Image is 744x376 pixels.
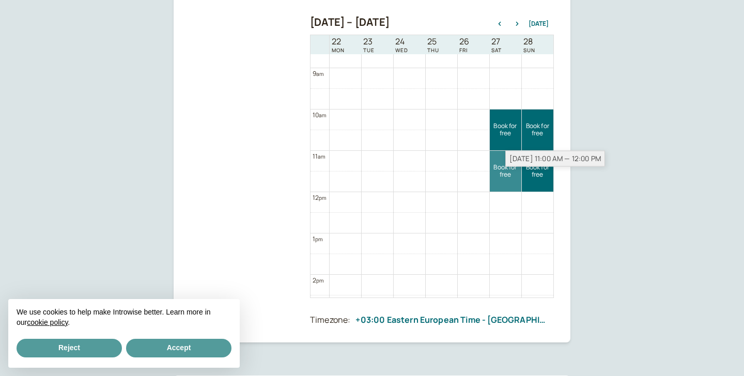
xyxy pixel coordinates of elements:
[489,36,504,54] a: September 27, 2025
[310,16,390,28] h2: [DATE] – [DATE]
[427,37,439,46] span: 25
[318,153,325,160] span: am
[363,37,375,46] span: 23
[491,37,502,46] span: 27
[393,36,410,54] a: September 24, 2025
[522,122,554,137] span: Book for free
[523,47,535,53] span: SUN
[361,36,377,54] a: September 23, 2025
[332,37,345,46] span: 22
[395,47,408,53] span: WED
[490,122,521,137] span: Book for free
[459,37,469,46] span: 26
[313,69,324,79] div: 9
[522,164,554,179] span: Book for free
[427,47,439,53] span: THU
[457,36,471,54] a: September 26, 2025
[395,37,408,46] span: 24
[521,36,537,54] a: September 28, 2025
[126,339,231,357] button: Accept
[523,37,535,46] span: 28
[310,314,350,327] div: Timezone:
[17,339,122,357] button: Reject
[490,164,521,179] span: Book for free
[8,299,240,337] div: We use cookies to help make Introwise better. Learn more in our .
[363,47,375,53] span: TUE
[313,234,323,244] div: 1
[425,36,441,54] a: September 25, 2025
[316,277,323,284] span: pm
[330,36,347,54] a: September 22, 2025
[491,47,502,53] span: SAT
[27,318,68,326] a: cookie policy
[332,47,345,53] span: MON
[459,47,469,53] span: FRI
[316,70,323,77] span: am
[313,110,327,120] div: 10
[315,236,322,243] span: pm
[313,151,326,161] div: 11
[529,20,549,27] button: [DATE]
[505,151,605,167] div: [DATE] 11:00 AM — 12:00 PM
[319,112,326,119] span: am
[313,193,327,202] div: 12
[319,194,326,201] span: pm
[313,275,324,285] div: 2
